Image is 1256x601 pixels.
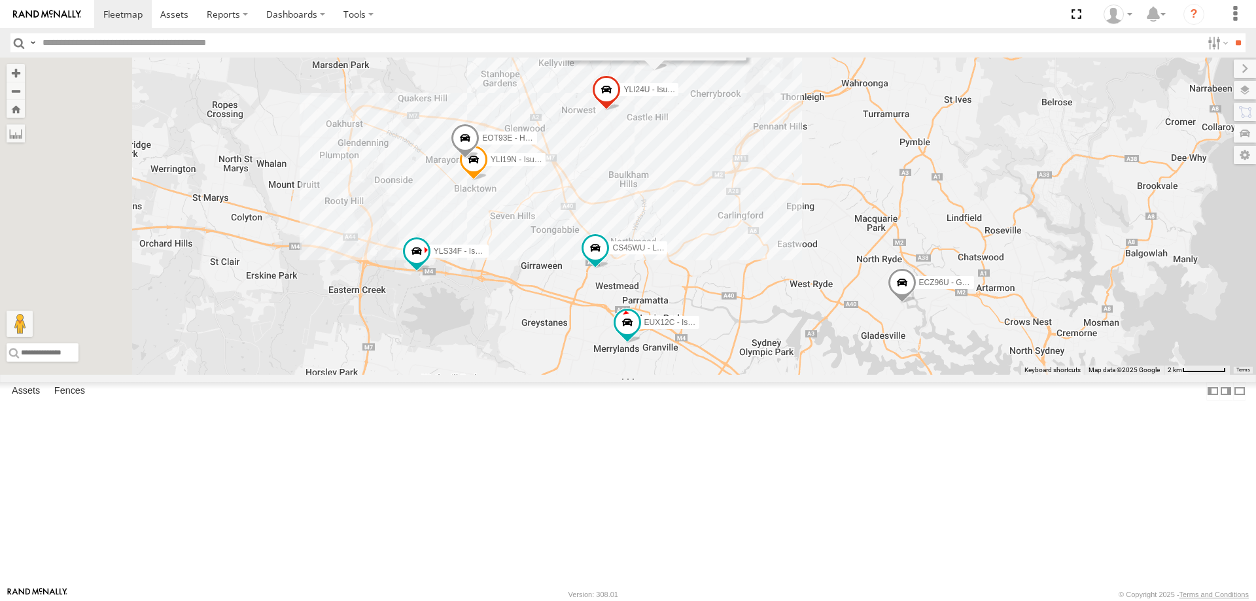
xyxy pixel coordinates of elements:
[1202,33,1230,52] label: Search Filter Options
[27,33,38,52] label: Search Query
[7,588,67,601] a: Visit our Website
[1219,382,1232,401] label: Dock Summary Table to the Right
[1234,146,1256,164] label: Map Settings
[1236,368,1250,373] a: Terms (opens in new tab)
[1206,382,1219,401] label: Dock Summary Table to the Left
[1089,366,1160,373] span: Map data ©2025 Google
[1024,366,1081,375] button: Keyboard shortcuts
[7,311,33,337] button: Drag Pegman onto the map to open Street View
[644,318,725,327] span: EUX12C - Isuzu DMAX
[7,64,25,82] button: Zoom in
[7,100,25,118] button: Zoom Home
[919,278,993,287] span: ECZ96U - Great Wall
[612,243,667,252] span: CS45WU - LDV
[1233,382,1246,401] label: Hide Summary Table
[568,591,618,598] div: Version: 308.01
[1179,591,1249,598] a: Terms and Conditions
[491,154,567,163] span: YLI19N - Isuzu DMAX
[1168,366,1182,373] span: 2 km
[623,85,703,94] span: YLI24U - Isuzu D-MAX
[1119,591,1249,598] div: © Copyright 2025 -
[7,124,25,143] label: Measure
[1183,4,1204,25] i: ?
[13,10,81,19] img: rand-logo.svg
[7,82,25,100] button: Zoom out
[48,382,92,400] label: Fences
[5,382,46,400] label: Assets
[482,133,540,143] span: EOT93E - HiAce
[434,247,513,256] span: YLS34F - Isuzu DMAX
[1099,5,1137,24] div: Tom Tozer
[1164,366,1230,375] button: Map Scale: 2 km per 63 pixels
